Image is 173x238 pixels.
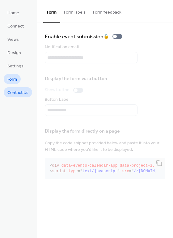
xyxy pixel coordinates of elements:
a: Views [4,34,23,44]
span: Views [7,36,19,43]
a: Contact Us [4,87,32,97]
span: Settings [7,63,23,70]
span: Design [7,50,21,56]
span: Contact Us [7,90,28,96]
a: Home [4,7,23,18]
a: Settings [4,61,27,71]
span: Home [7,10,19,16]
a: Design [4,47,25,57]
span: Connect [7,23,24,30]
a: Connect [4,21,27,31]
span: Form [7,76,17,83]
a: Form [4,74,21,84]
